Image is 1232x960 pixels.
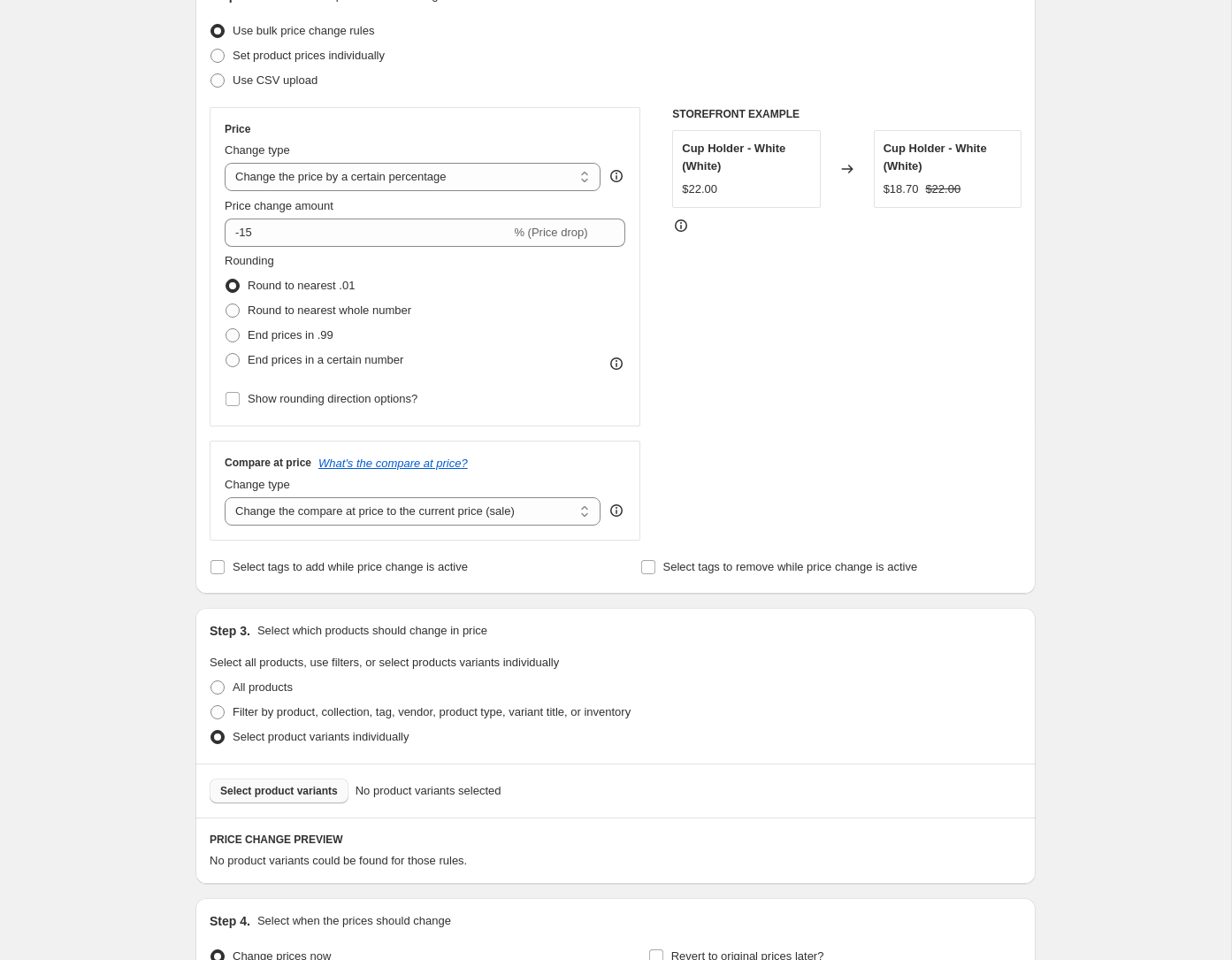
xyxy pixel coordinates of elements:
p: Select when the prices should change [257,912,451,930]
span: Use bulk price change rules [233,24,374,37]
h2: Step 4. [210,912,250,930]
span: Select tags to remove while price change is active [663,560,918,573]
h3: Compare at price [225,456,311,470]
div: $22.00 [682,180,717,198]
button: What's the compare at price? [318,457,468,470]
span: Select all products, use filters, or select products variants individually [210,656,559,669]
span: Price change amount [225,199,333,212]
span: Set product prices individually [233,49,385,62]
h6: STOREFRONT EXAMPLE [672,107,1022,121]
span: Change type [225,143,290,157]
span: No product variants could be found for those rules. [210,854,467,867]
span: Select product variants individually [233,730,409,743]
div: $18.70 [884,180,919,198]
span: Select tags to add while price change is active [233,560,468,573]
span: Use CSV upload [233,73,318,87]
span: Select product variants [220,784,338,798]
input: -15 [225,219,510,247]
span: No product variants selected [356,782,501,800]
h3: Price [225,122,250,136]
div: help [608,167,625,185]
span: Round to nearest .01 [248,279,355,292]
div: help [608,502,625,519]
span: Rounding [225,254,274,267]
span: End prices in a certain number [248,353,403,366]
span: Change type [225,478,290,491]
span: Show rounding direction options? [248,392,417,405]
strike: $22.00 [925,180,960,198]
span: Cup Holder - White (White) [682,142,785,173]
h6: PRICE CHANGE PREVIEW [210,833,1022,847]
span: % (Price drop) [514,226,587,239]
span: Cup Holder - White (White) [884,142,987,173]
p: Select which products should change in price [257,622,487,640]
button: Select product variants [210,779,348,803]
h2: Step 3. [210,622,250,640]
span: End prices in .99 [248,328,333,342]
span: Round to nearest whole number [248,303,411,317]
span: All products [233,680,293,694]
span: Filter by product, collection, tag, vendor, product type, variant title, or inventory [233,705,631,718]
